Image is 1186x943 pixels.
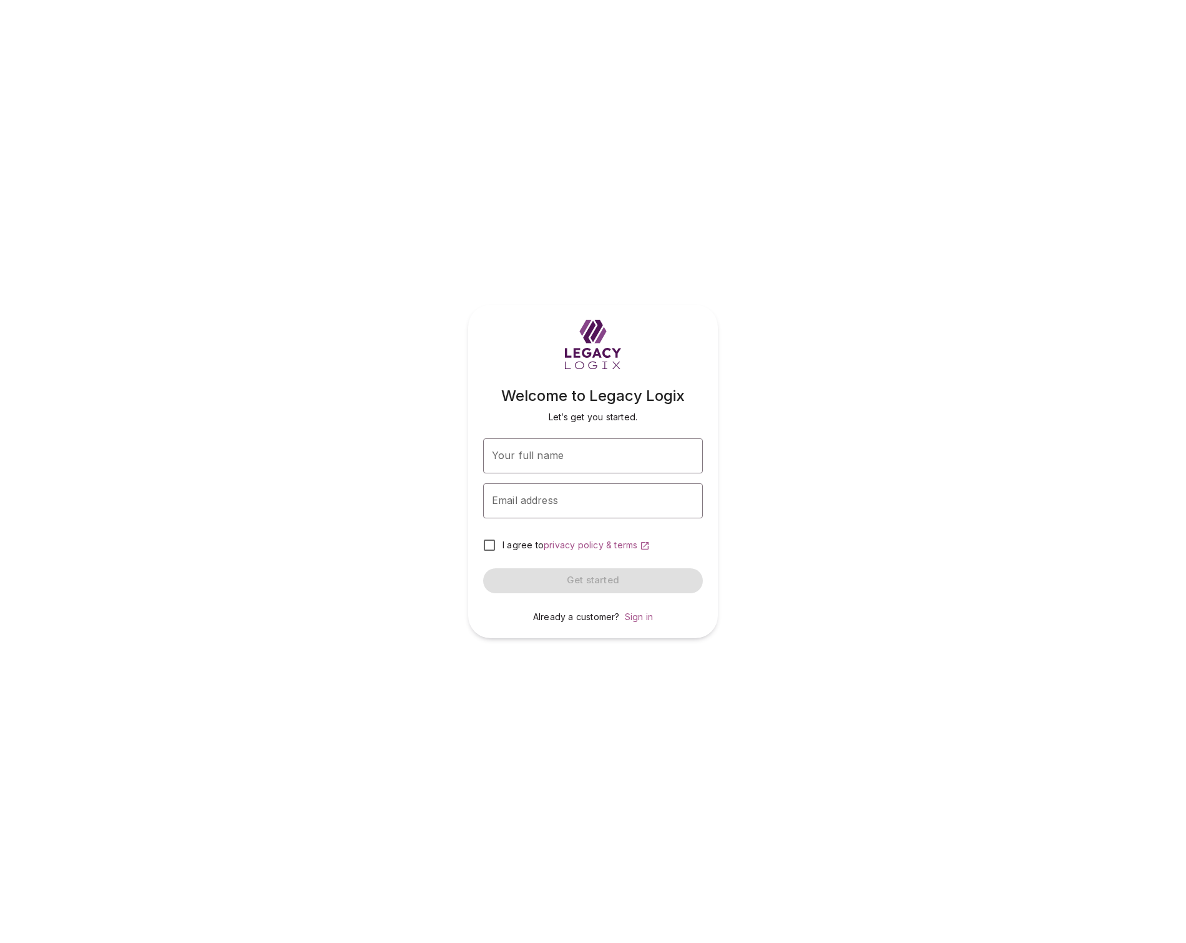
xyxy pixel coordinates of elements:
a: privacy policy & terms [544,540,650,550]
span: Let’s get you started. [549,412,637,422]
a: Sign in [625,611,653,622]
span: Welcome to Legacy Logix [501,387,685,405]
span: privacy policy & terms [544,540,637,550]
span: Already a customer? [533,611,620,622]
span: I agree to [502,540,544,550]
